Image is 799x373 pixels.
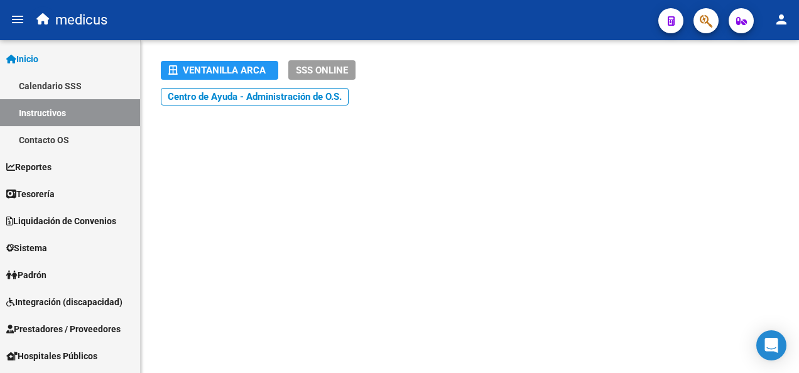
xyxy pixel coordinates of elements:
[6,160,52,174] span: Reportes
[774,12,789,27] mat-icon: person
[6,322,121,336] span: Prestadores / Proveedores
[296,65,348,76] span: SSS ONLINE
[6,295,122,309] span: Integración (discapacidad)
[756,330,786,360] div: Open Intercom Messenger
[55,6,107,34] span: medicus
[168,61,271,80] div: Ventanilla ARCA
[161,88,349,105] a: Centro de Ayuda - Administración de O.S.
[6,241,47,255] span: Sistema
[6,349,97,363] span: Hospitales Públicos
[288,60,356,80] button: SSS ONLINE
[6,187,55,201] span: Tesorería
[10,12,25,27] mat-icon: menu
[6,52,38,66] span: Inicio
[161,61,278,80] button: Ventanilla ARCA
[6,268,46,282] span: Padrón
[6,214,116,228] span: Liquidación de Convenios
